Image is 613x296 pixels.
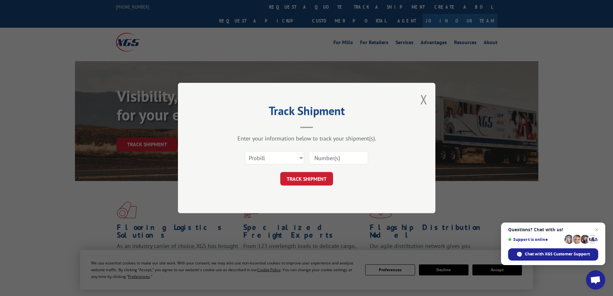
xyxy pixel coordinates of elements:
[525,251,590,257] span: Chat with XGS Customer Support
[309,151,368,165] input: Number(s)
[210,106,403,119] h2: Track Shipment
[508,227,598,232] span: Questions? Chat with us!
[210,135,403,142] div: Enter your information below to track your shipment(s).
[420,91,427,108] button: Close modal
[508,237,562,242] span: Support is online
[593,226,600,234] span: Close chat
[280,172,333,186] button: TRACK SHIPMENT
[586,270,605,290] div: Open chat
[508,248,598,261] div: Chat with XGS Customer Support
